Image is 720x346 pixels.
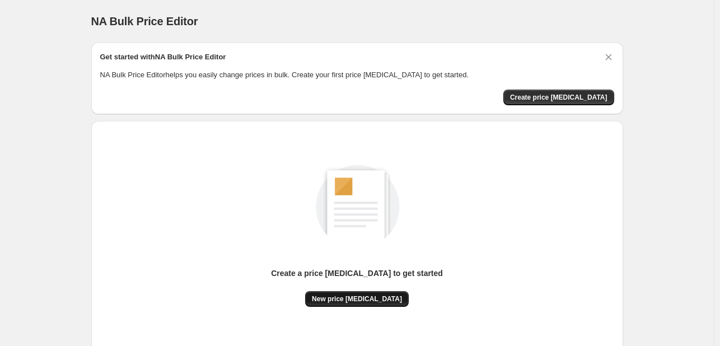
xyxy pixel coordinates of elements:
[312,294,402,303] span: New price [MEDICAL_DATA]
[91,15,198,27] span: NA Bulk Price Editor
[510,93,607,102] span: Create price [MEDICAL_DATA]
[100,52,226,63] h2: Get started with NA Bulk Price Editor
[100,69,614,81] p: NA Bulk Price Editor helps you easily change prices in bulk. Create your first price [MEDICAL_DAT...
[271,268,443,279] p: Create a price [MEDICAL_DATA] to get started
[305,291,409,307] button: New price [MEDICAL_DATA]
[603,52,614,63] button: Dismiss card
[503,90,614,105] button: Create price change job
